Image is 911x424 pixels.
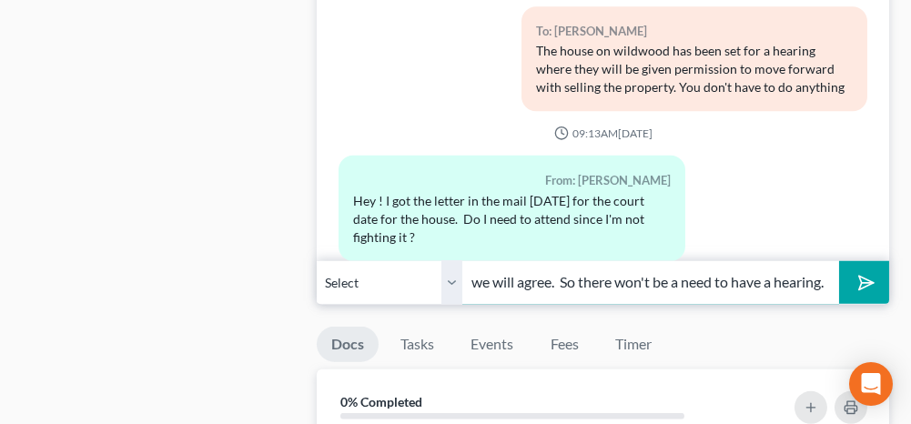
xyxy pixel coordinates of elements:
div: Open Intercom Messenger [849,362,893,406]
div: To: [PERSON_NAME] [536,21,853,42]
input: Say something... [462,260,838,305]
div: The house on wildwood has been set for a hearing where they will be given permission to move forw... [536,42,853,96]
a: Fees [535,327,593,362]
a: Events [456,327,528,362]
a: Tasks [386,327,449,362]
div: From: [PERSON_NAME] [353,170,670,191]
a: Docs [317,327,379,362]
div: Hey ! I got the letter in the mail [DATE] for the court date for the house. Do I need to attend s... [353,192,670,247]
div: 09:13AM[DATE] [339,126,867,141]
a: Timer [601,327,666,362]
strong: 0% Completed [340,394,422,409]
